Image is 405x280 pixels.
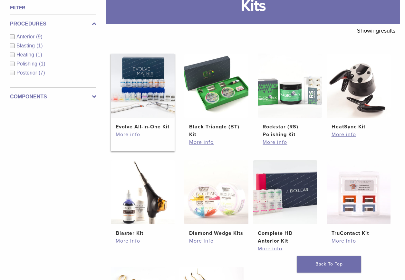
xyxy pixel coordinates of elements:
a: More info [263,138,317,146]
span: Heating [16,52,36,57]
a: Evolve All-in-One KitEvolve All-in-One Kit [111,54,175,130]
a: More info [189,138,243,146]
a: More info [116,237,170,245]
a: Black Triangle (BT) KitBlack Triangle (BT) Kit [184,54,248,138]
a: Diamond Wedge KitsDiamond Wedge Kits [184,160,248,237]
img: TruContact Kit [327,160,391,224]
label: Procedures [10,20,96,28]
img: Rockstar (RS) Polishing Kit [258,54,322,117]
label: Components [10,93,96,101]
a: Back To Top [297,256,361,273]
h2: Blaster Kit [116,229,170,237]
a: More info [332,237,386,245]
img: Diamond Wedge Kits [184,160,248,224]
a: Complete HD Anterior KitComplete HD Anterior Kit [253,160,317,245]
span: (1) [39,61,45,66]
a: More info [258,245,312,253]
h2: Diamond Wedge Kits [189,229,243,237]
h2: Evolve All-in-One Kit [116,123,170,131]
span: Posterior [16,70,39,75]
a: Blaster KitBlaster Kit [111,160,175,237]
img: Evolve All-in-One Kit [111,54,175,117]
h2: TruContact Kit [332,229,386,237]
span: (7) [39,70,45,75]
span: (9) [36,34,43,39]
span: (1) [36,52,42,57]
a: HeatSync KitHeatSync Kit [327,54,391,130]
img: Black Triangle (BT) Kit [184,54,248,117]
a: More info [332,131,386,138]
a: More info [189,237,243,245]
h4: Filter [10,4,96,12]
a: TruContact KitTruContact Kit [327,160,391,237]
h2: Rockstar (RS) Polishing Kit [263,123,317,138]
img: Complete HD Anterior Kit [253,160,317,224]
span: Anterior [16,34,36,39]
span: Polishing [16,61,39,66]
h2: Complete HD Anterior Kit [258,229,312,245]
span: Blasting [16,43,36,48]
h2: Black Triangle (BT) Kit [189,123,243,138]
span: (1) [36,43,43,48]
img: HeatSync Kit [327,54,391,117]
a: More info [116,131,170,138]
p: Showing results [357,24,395,37]
img: Blaster Kit [111,160,175,224]
h2: HeatSync Kit [332,123,386,131]
a: Rockstar (RS) Polishing KitRockstar (RS) Polishing Kit [258,54,322,138]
